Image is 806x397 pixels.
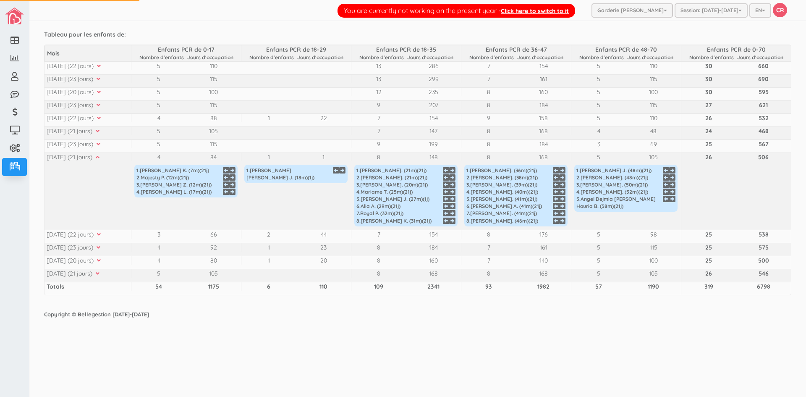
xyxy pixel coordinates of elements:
span: 8 [487,230,490,239]
span: 4 [356,189,359,195]
span: . . ( m)( j) [356,217,432,224]
span: . . ( m)( j) [576,188,648,195]
span: 1 [268,153,270,161]
span: 52 [626,189,632,195]
div: [DATE] (22 jours) [47,62,131,70]
span: 21 [181,174,186,181]
span: Enfants PCR de 0-70 [707,46,766,53]
td: Totals [44,282,131,295]
span: . . ( m)( j) [136,174,189,181]
td: 506 [736,152,791,230]
div: 140 [516,256,571,265]
span: 5 [597,153,600,161]
div: 20 [296,256,351,265]
span: . . ( m)( j) [136,181,212,188]
div: 84 [186,153,241,161]
div: 6 [241,282,296,291]
span: 36 [516,167,521,174]
td: 26 [681,113,736,126]
div: [DATE] (20 jours) [47,256,131,265]
span: Enfants PCR de 18-29 [266,46,326,53]
div: [DATE] (23 jours) [47,140,131,148]
span: 8 [487,153,490,161]
span: 21 [406,167,411,174]
span: 38 [516,174,522,181]
span: . . ( m)( j) [576,195,663,210]
span: 21 [529,167,534,174]
div: 105 [186,269,241,278]
td: 538 [736,230,791,243]
span: 8 [377,269,380,278]
span: 3 [597,140,600,148]
td: 660 [736,61,791,74]
span: 41 [516,210,521,216]
div: 147 [406,127,461,135]
td: 690 [736,74,791,87]
span: . . ( m)( j) [576,174,648,181]
span: . . ( m)( j) [136,167,209,174]
span: . . ( m)( j) [246,167,333,181]
span: 21 [395,210,400,216]
div: 235 [406,88,461,96]
span: 21 [405,189,410,195]
span: 4 [157,153,160,161]
div: 115 [186,75,241,83]
span: 17 [191,189,196,195]
span: Angel Dejmia [PERSON_NAME] Houria B [576,196,656,209]
span: 20 [406,181,412,188]
div: 158 [516,114,571,122]
span: Alia A [361,203,374,209]
div: [DATE] (23 jours) [47,75,131,83]
span: 8 [377,243,380,252]
span: 5 [157,75,160,83]
div: 98 [626,230,681,239]
div: 48 [626,127,681,135]
span: 9 [377,101,380,109]
div: 80 [186,256,241,265]
td: 500 [736,256,791,269]
span: 5 [597,269,600,278]
span: 40 [516,189,522,195]
div: 115 [186,140,241,148]
span: 5 [157,88,160,96]
span: 41 [516,196,521,202]
span: 8 [466,218,469,224]
span: 7 [487,256,490,265]
div: 110 [186,62,241,70]
div: 115 [186,101,241,109]
span: 8 [377,153,380,161]
div: Nombre d'enfants [689,54,734,61]
span: 7 [487,75,490,83]
span: 8 [487,127,490,135]
span: . . ( m)( j) [356,195,429,202]
div: 176 [516,230,571,239]
span: 2 [576,174,579,181]
span: 48 [626,174,632,181]
span: 5 [597,62,600,70]
span: 25 [391,189,397,195]
span: 7 [377,127,380,135]
span: 4 [136,189,139,195]
span: 4 [576,189,579,195]
span: 21 [529,196,534,202]
span: 21 [615,203,620,209]
span: 7 [356,210,359,216]
span: . . ( m)( j) [356,167,427,174]
span: [PERSON_NAME] L [141,189,186,195]
span: [PERSON_NAME] [471,189,512,195]
div: 115 [626,243,681,252]
span: 21 [204,189,209,195]
div: 161 [516,243,571,252]
span: Enfants PCR de 18-35 [376,46,436,53]
div: [DATE] (20 jours) [47,88,131,96]
span: 5 [597,243,600,252]
span: 50 [626,181,632,188]
span: Enfants PCR de 0-17 [158,46,215,53]
img: image [5,8,24,24]
span: 1 [356,167,359,174]
span: 3 [356,181,359,188]
span: 48 [630,167,636,174]
td: 27 [681,100,736,113]
div: [DATE] (21 jours) [47,127,131,135]
span: 7 [377,114,380,122]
